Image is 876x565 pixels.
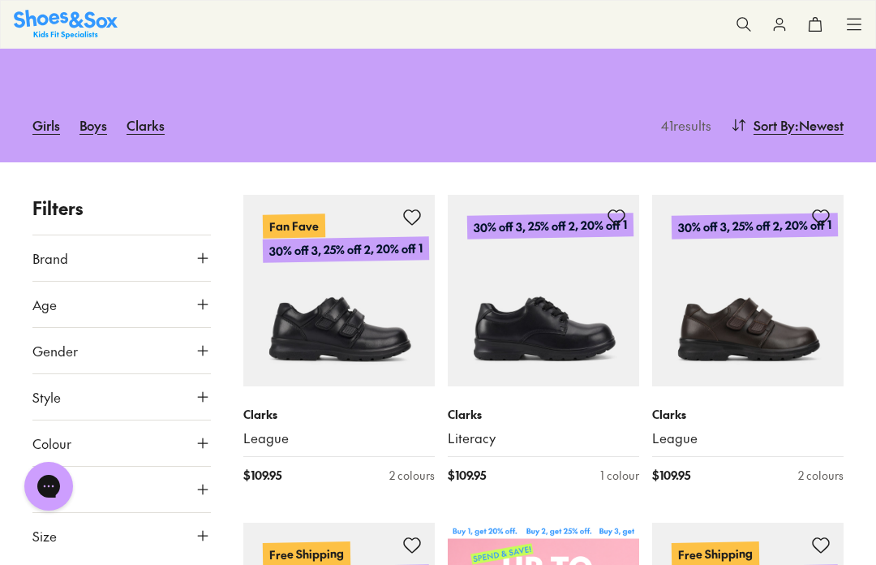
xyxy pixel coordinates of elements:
span: Size [32,526,57,546]
span: $ 109.95 [243,467,281,484]
p: 30% off 3, 25% off 2, 20% off 1 [672,213,838,239]
span: Style [32,387,61,407]
p: 30% off 3, 25% off 2, 20% off 1 [263,236,429,263]
button: Gender [32,328,211,373]
a: Shoes & Sox [14,10,118,38]
a: League [652,429,844,447]
a: Boys [79,107,107,143]
span: Brand [32,248,68,268]
span: Sort By [754,115,795,135]
span: $ 109.95 [652,467,690,484]
button: Colour [32,421,211,466]
span: Gender [32,341,78,360]
div: 2 colours [798,467,844,484]
p: Fan Fave [263,213,325,238]
p: 41 results [655,115,711,135]
button: Brand [32,235,211,281]
span: Colour [32,433,71,453]
button: Sort By:Newest [731,107,844,143]
span: : Newest [795,115,844,135]
a: Literacy [448,429,639,447]
iframe: Gorgias live chat messenger [16,456,81,516]
a: Clarks [127,107,165,143]
button: Age [32,282,211,327]
div: 2 colours [389,467,435,484]
a: League [243,429,435,447]
p: Clarks [243,406,435,423]
span: Age [32,295,57,314]
button: Price [32,467,211,512]
a: 30% off 3, 25% off 2, 20% off 1 [448,195,639,386]
p: Clarks [448,406,639,423]
a: Fan Fave30% off 3, 25% off 2, 20% off 1 [243,195,435,386]
span: $ 109.95 [448,467,486,484]
p: Clarks [652,406,844,423]
p: 30% off 3, 25% off 2, 20% off 1 [467,213,633,239]
img: SNS_Logo_Responsive.svg [14,10,118,38]
p: Filters [32,195,211,222]
button: Size [32,513,211,559]
a: 30% off 3, 25% off 2, 20% off 1 [652,195,844,386]
div: 1 colour [600,467,639,484]
button: Style [32,374,211,420]
a: Girls [32,107,60,143]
